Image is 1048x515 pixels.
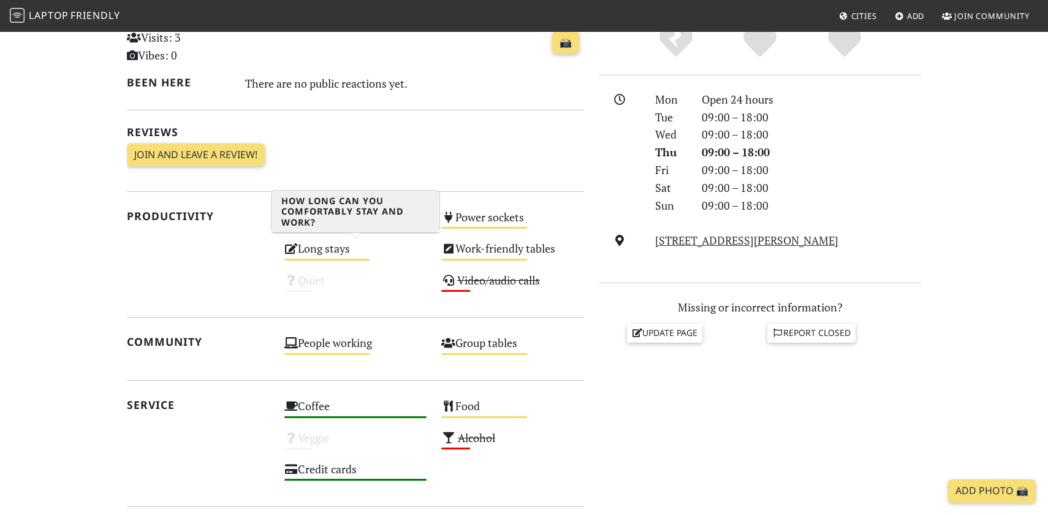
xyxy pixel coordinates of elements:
[127,335,270,348] h2: Community
[694,109,928,126] div: 09:00 – 18:00
[694,197,928,215] div: 09:00 – 18:00
[457,273,540,288] s: Video/audio calls
[954,10,1030,21] span: Join Community
[271,191,439,233] h3: How long can you comfortably stay and work?
[127,29,270,64] p: Visits: 3 Vibes: 0
[127,143,265,167] a: Join and leave a review!
[29,9,69,22] span: Laptop
[890,5,930,27] a: Add
[277,333,435,364] div: People working
[648,109,694,126] div: Tue
[718,26,802,59] div: Yes
[458,430,495,445] s: Alcohol
[127,126,584,139] h2: Reviews
[694,126,928,143] div: 09:00 – 18:00
[277,428,435,459] div: Veggie
[767,324,856,342] a: Report closed
[277,270,435,302] div: Quiet
[277,238,435,270] div: Long stays
[834,5,882,27] a: Cities
[245,74,585,93] div: There are no public reactions yet.
[648,91,694,109] div: Mon
[648,179,694,197] div: Sat
[907,10,925,21] span: Add
[655,233,838,248] a: [STREET_ADDRESS][PERSON_NAME]
[599,299,921,316] p: Missing or incorrect information?
[627,324,703,342] a: Update page
[802,26,887,59] div: Definitely!
[127,399,270,411] h2: Service
[634,26,718,59] div: No
[434,207,591,238] div: Power sockets
[694,91,928,109] div: Open 24 hours
[277,396,435,427] div: Coffee
[10,8,25,23] img: LaptopFriendly
[127,76,230,89] h2: Been here
[434,333,591,364] div: Group tables
[694,179,928,197] div: 09:00 – 18:00
[948,479,1036,503] a: Add Photo 📸
[648,126,694,143] div: Wed
[10,6,120,27] a: LaptopFriendly LaptopFriendly
[851,10,877,21] span: Cities
[127,210,270,223] h2: Productivity
[694,143,928,161] div: 09:00 – 18:00
[937,5,1035,27] a: Join Community
[277,459,435,490] div: Credit cards
[648,143,694,161] div: Thu
[434,396,591,427] div: Food
[70,9,120,22] span: Friendly
[434,238,591,270] div: Work-friendly tables
[648,161,694,179] div: Fri
[648,197,694,215] div: Sun
[552,31,579,55] a: 📸
[694,161,928,179] div: 09:00 – 18:00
